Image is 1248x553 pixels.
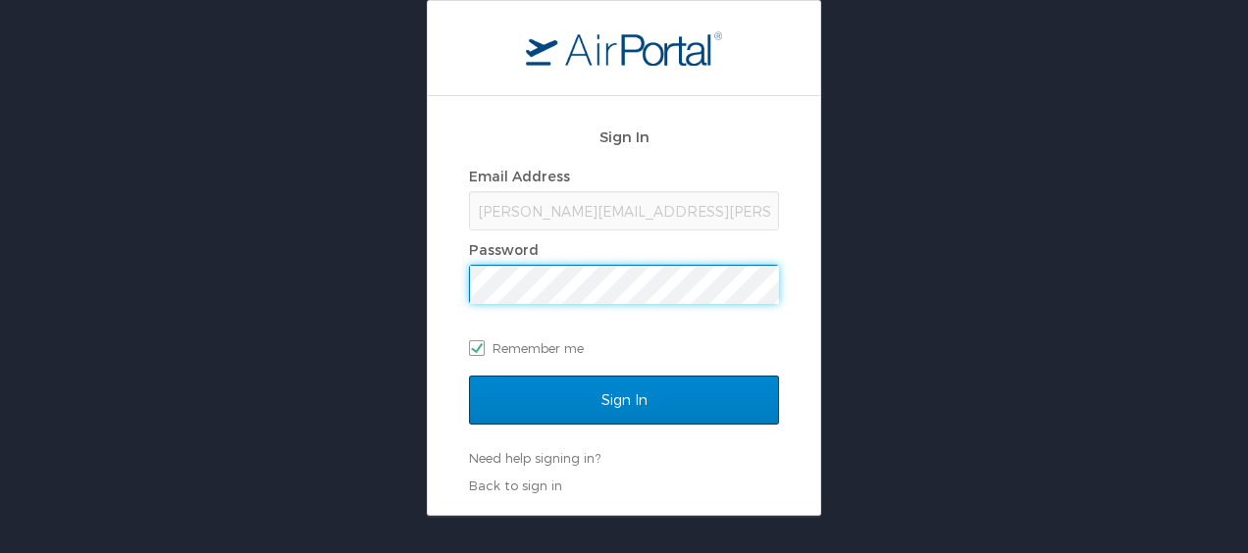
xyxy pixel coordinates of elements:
a: Back to sign in [469,478,562,493]
img: logo [526,30,722,66]
h2: Sign In [469,126,779,148]
label: Password [469,241,539,258]
label: Remember me [469,333,779,363]
a: Need help signing in? [469,450,600,466]
label: Email Address [469,168,570,184]
input: Sign In [469,376,779,425]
